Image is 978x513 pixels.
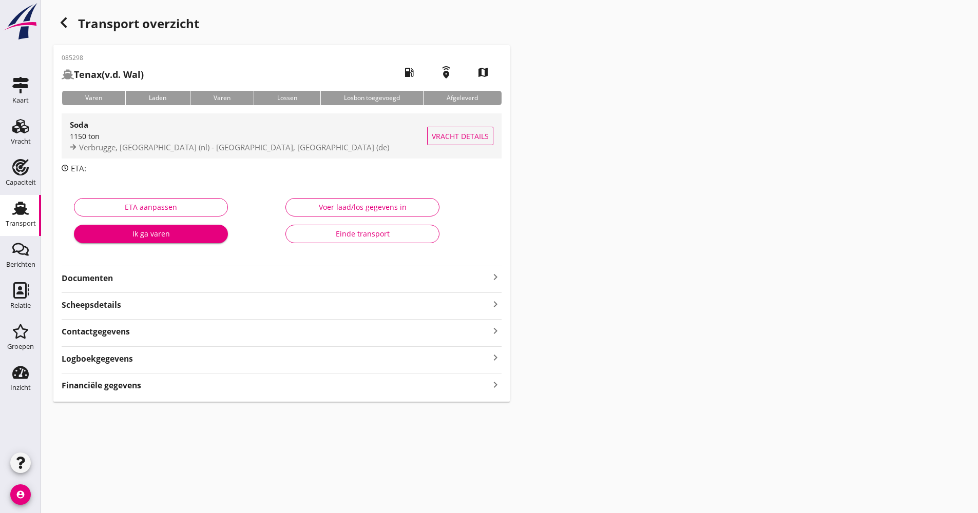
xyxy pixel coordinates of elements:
i: keyboard_arrow_right [489,297,502,311]
div: Relatie [10,302,31,309]
div: Berichten [6,261,35,268]
button: Vracht details [427,127,493,145]
strong: Contactgegevens [62,326,130,338]
div: Lossen [254,91,320,105]
div: Transport [6,220,36,227]
i: keyboard_arrow_right [489,271,502,283]
strong: Tenax [74,68,102,81]
button: ETA aanpassen [74,198,228,216]
div: 1150 ton [70,131,427,142]
p: 085298 [62,53,144,63]
div: Varen [62,91,125,105]
div: Inzicht [10,384,31,391]
strong: Soda [70,120,88,130]
div: Losbon toegevoegd [320,91,423,105]
div: Laden [125,91,189,105]
span: ETA: [71,163,86,173]
i: keyboard_arrow_right [489,378,502,391]
div: Ik ga varen [82,228,220,239]
div: Kaart [12,97,29,104]
i: keyboard_arrow_right [489,351,502,365]
button: Voer laad/los gegevens in [285,198,439,216]
div: ETA aanpassen [83,202,219,212]
span: Vracht details [432,131,489,142]
div: Capaciteit [6,179,36,186]
i: local_gas_station [395,58,424,87]
strong: Documenten [62,272,489,284]
button: Ik ga varen [74,225,228,243]
div: Varen [190,91,254,105]
div: Afgeleverd [423,91,501,105]
img: logo-small.a267ee39.svg [2,3,39,41]
i: account_circle [10,484,31,505]
div: Vracht [11,138,31,145]
strong: Scheepsdetails [62,299,121,311]
div: Groepen [7,343,34,350]
div: Einde transport [294,228,431,239]
div: Voer laad/los gegevens in [294,202,431,212]
i: map [469,58,497,87]
a: Soda1150 tonVerbrugge, [GEOGRAPHIC_DATA] (nl) - [GEOGRAPHIC_DATA], [GEOGRAPHIC_DATA] (de)Vracht d... [62,113,502,159]
i: emergency_share [432,58,461,87]
strong: Logboekgegevens [62,353,133,365]
button: Einde transport [285,225,439,243]
span: Verbrugge, [GEOGRAPHIC_DATA] (nl) - [GEOGRAPHIC_DATA], [GEOGRAPHIC_DATA] (de) [79,142,389,152]
h2: (v.d. Wal) [62,68,144,82]
h1: Transport overzicht [53,12,510,45]
strong: Financiële gegevens [62,380,141,391]
i: keyboard_arrow_right [489,324,502,338]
